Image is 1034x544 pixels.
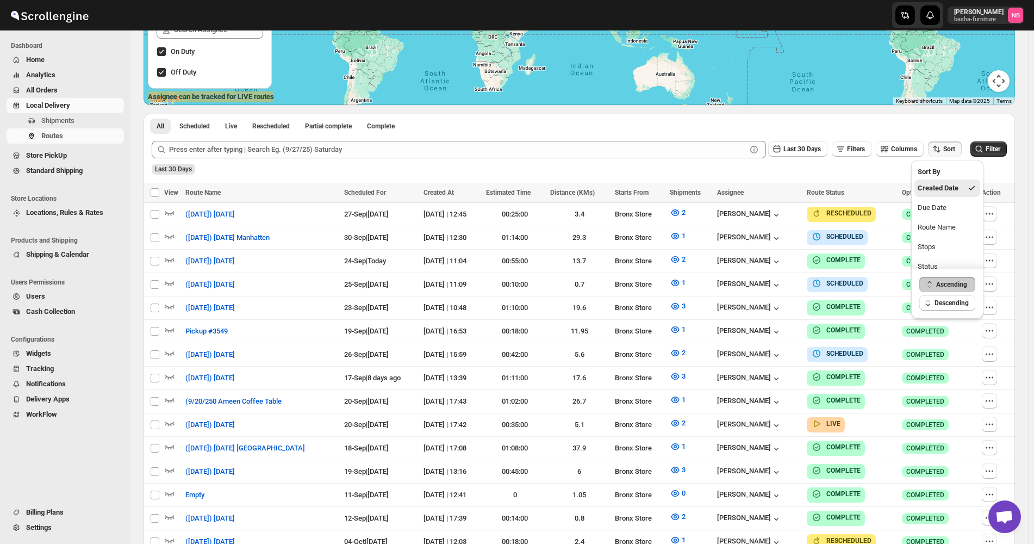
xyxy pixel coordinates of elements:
span: ([DATE]) [DATE] [185,302,235,313]
b: COMPLETE [826,443,861,451]
span: Home [26,55,45,64]
button: Home [7,52,124,67]
button: 1 [663,391,692,409]
button: [PERSON_NAME] [717,397,782,407]
span: 11-Sep | [DATE] [344,491,389,499]
span: ([DATE]) [DATE] [GEOGRAPHIC_DATA] [185,443,305,454]
div: 01:10:00 [486,302,544,313]
button: 1 [663,321,692,338]
div: [PERSON_NAME] [717,373,782,384]
span: 1 [682,232,686,240]
span: Filter [986,145,1000,153]
button: Sort [928,141,962,157]
span: Cash Collection [26,307,75,316]
span: Ascending [936,280,967,289]
div: 11.95 [550,326,608,337]
b: COMPLETE [826,467,861,474]
span: Shipping & Calendar [26,250,89,258]
b: COMPLETE [826,514,861,521]
span: 27-Sep | [DATE] [344,210,389,218]
div: 1.05 [550,490,608,500]
div: 01:08:00 [486,443,544,454]
button: [PERSON_NAME] [717,209,782,220]
button: All routes [150,119,171,134]
div: [PERSON_NAME] [717,280,782,290]
div: 3.4 [550,209,608,220]
button: [PERSON_NAME] [717,350,782,361]
input: Press enter after typing | Search Eg. (9/27/25) Saturday [169,141,746,158]
span: 19-Sep | [DATE] [344,327,389,335]
div: 00:42:00 [486,349,544,360]
button: 2 [663,344,692,362]
span: Analytics [26,71,55,79]
button: Last 30 Days [768,141,827,157]
span: Settings [26,523,52,531]
span: Local Delivery [26,101,70,109]
span: Users Permissions [11,278,125,287]
span: 3 [682,372,686,380]
button: COMPLETE [811,442,861,453]
span: Off Duty [171,68,196,76]
span: Routes [41,132,63,140]
div: 0.7 [550,279,608,290]
div: Due Date [918,202,946,213]
b: COMPLETE [826,303,861,311]
span: Pickup #3549 [185,326,228,337]
button: ([DATE]) [DATE] Manhatten [179,229,276,246]
h2: Sort By [918,166,977,177]
button: 3 [663,368,692,385]
p: basha-furniture [954,16,1004,23]
div: 26.7 [550,396,608,407]
button: [PERSON_NAME] [717,233,782,244]
button: Routes [7,128,124,144]
div: 00:35:00 [486,419,544,430]
div: [PERSON_NAME] [717,326,782,337]
div: [DATE] | 15:59 [423,349,479,360]
button: ([DATE]) [DATE] [179,369,241,387]
div: 01:14:00 [486,232,544,243]
div: 37.9 [550,443,608,454]
span: Store Locations [11,194,125,203]
span: Rescheduled [252,122,290,131]
button: COMPLETE [811,512,861,523]
button: Locations, Rules & Rates [7,205,124,220]
span: Configurations [11,335,125,344]
button: Descending [919,295,975,311]
span: Last 30 Days [155,165,192,173]
button: SCHEDULED [811,231,863,242]
button: SCHEDULED [811,278,863,289]
button: 3 [663,461,692,479]
button: COMPLETE [811,489,861,499]
label: Assignee can be tracked for LIVE routes [148,91,274,102]
button: Route Name [914,219,980,236]
button: [PERSON_NAME] [717,490,782,501]
span: 26-Sep | [DATE] [344,350,389,358]
span: COMPLETED [906,467,944,476]
div: Bronx Store [615,349,663,360]
b: SCHEDULED [826,280,863,287]
button: 1 [663,274,692,292]
div: 00:45:00 [486,466,544,477]
button: Filters [832,141,871,157]
span: COMPLETED [906,350,944,359]
span: Empty [185,490,204,500]
button: Empty [179,486,211,504]
div: 17.6 [550,373,608,384]
button: Cash Collection [7,304,124,319]
span: COMPLETED [906,421,944,429]
button: [PERSON_NAME] [717,514,782,524]
button: COMPLETE [811,465,861,476]
span: Notifications [26,380,66,388]
button: ([DATE]) [DATE] [179,206,241,223]
span: Delivery Apps [26,395,70,403]
div: 29.3 [550,232,608,243]
b: SCHEDULED [826,350,863,357]
span: ([DATE]) [DATE] Manhatten [185,232,270,243]
span: Created At [423,189,454,196]
span: Billing Plans [26,508,64,516]
span: Live [225,122,237,131]
span: Optimization Status [902,189,959,196]
div: Bronx Store [615,326,663,337]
